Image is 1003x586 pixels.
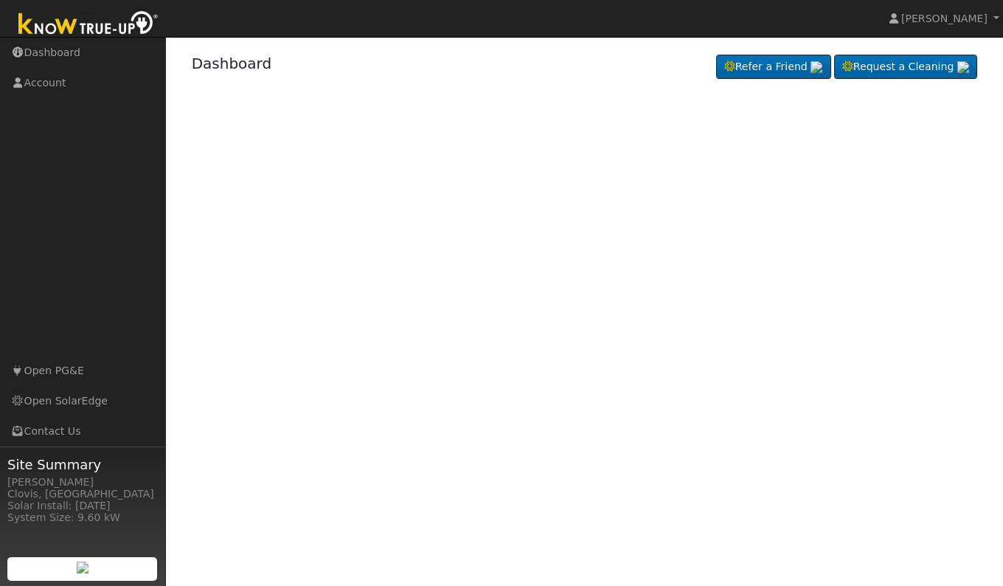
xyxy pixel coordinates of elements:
[716,55,831,80] a: Refer a Friend
[957,61,969,73] img: retrieve
[192,55,272,72] a: Dashboard
[834,55,977,80] a: Request a Cleaning
[811,61,822,73] img: retrieve
[901,13,988,24] span: [PERSON_NAME]
[7,486,158,502] div: Clovis, [GEOGRAPHIC_DATA]
[77,562,88,573] img: retrieve
[7,510,158,525] div: System Size: 9.60 kW
[11,8,166,41] img: Know True-Up
[7,455,158,475] span: Site Summary
[7,475,158,490] div: [PERSON_NAME]
[7,498,158,514] div: Solar Install: [DATE]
